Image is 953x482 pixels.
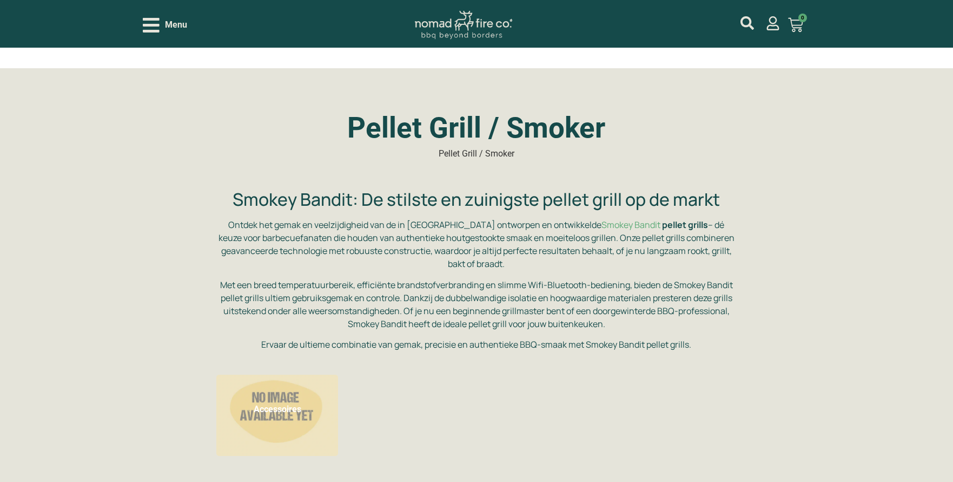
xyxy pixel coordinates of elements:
[415,11,512,40] img: Nomad Logo
[216,218,737,270] p: Ontdek het gemak en veelzijdigheid van de in [GEOGRAPHIC_DATA] ontworpen en ontwikkelde – dé keuz...
[216,375,339,456] img: Accessoires
[216,400,339,419] h2: Accessoires
[601,219,660,231] a: Smokey Bandit
[216,189,737,210] h2: Smokey Bandit: De stilste en zuinigste pellet grill op de markt
[775,11,816,39] a: 0
[216,338,737,351] p: Ervaar de ultieme combinatie van gemak, precisie en authentieke BBQ-smaak met Smokey Bandit pelle...
[165,18,187,31] span: Menu
[439,147,514,160] nav: breadcrumbs
[216,114,737,142] h1: Pellet Grill / Smoker
[798,14,807,22] span: 0
[662,219,708,231] strong: pellet grills
[216,278,737,330] p: Met een breed temperatuurbereik, efficiënte brandstofverbranding en slimme Wifi-Bluetooth-bedieni...
[766,16,780,30] a: mijn account
[143,16,187,35] div: Open/Close Menu
[439,148,514,159] span: Pellet Grill / Smoker
[740,16,754,30] a: mijn account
